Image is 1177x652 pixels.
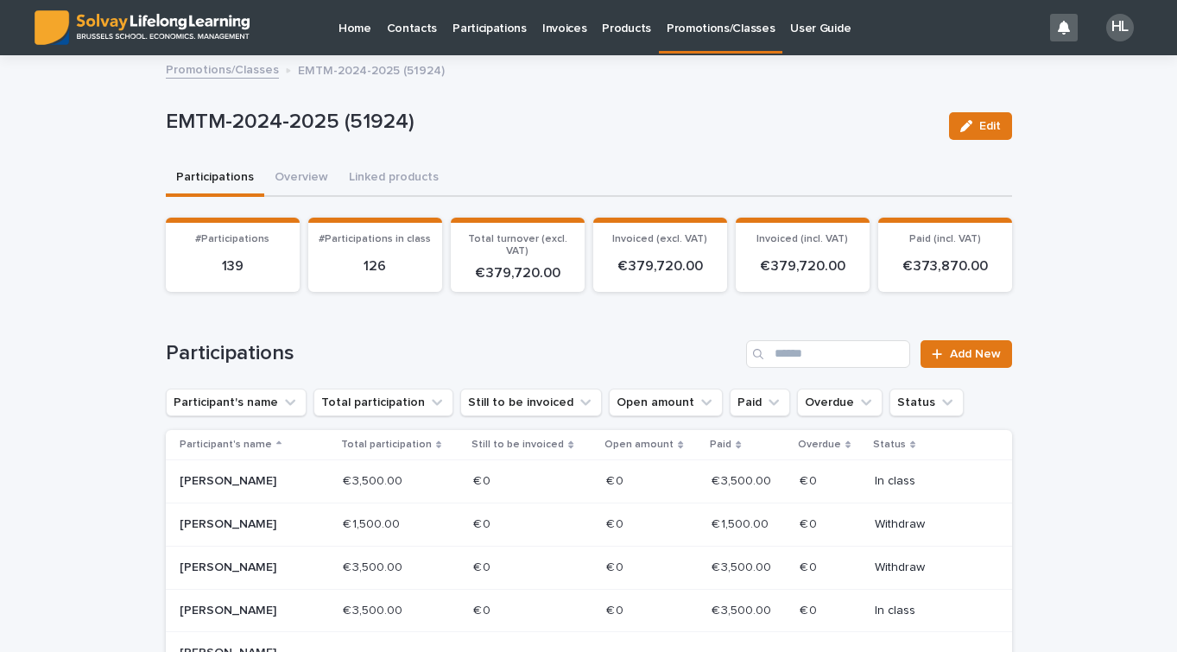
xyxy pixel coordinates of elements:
[612,234,707,244] span: Invoiced (excl. VAT)
[166,110,935,135] p: EMTM-2024-2025 (51924)
[746,258,859,275] p: € 379,720.00
[180,560,303,575] p: [PERSON_NAME]
[800,600,820,618] p: € 0
[473,514,494,532] p: € 0
[746,340,910,368] input: Search
[298,60,445,79] p: EMTM-2024-2025 (51924)
[341,435,432,454] p: Total participation
[343,557,406,575] p: € 3,500.00
[180,435,272,454] p: Participant's name
[176,258,289,275] p: 139
[166,161,264,197] button: Participations
[180,517,303,532] p: [PERSON_NAME]
[343,600,406,618] p: € 3,500.00
[473,600,494,618] p: € 0
[1106,14,1134,41] div: HL
[343,471,406,489] p: € 3,500.00
[461,265,574,282] p: € 379,720.00
[166,589,1012,632] tr: [PERSON_NAME]€ 3,500.00€ 3,500.00 € 0€ 0 € 0€ 0 € 3,500.00€ 3,500.00 € 0€ 0 In class
[889,258,1002,275] p: € 373,870.00
[195,234,269,244] span: #Participations
[473,557,494,575] p: € 0
[166,460,1012,503] tr: [PERSON_NAME]€ 3,500.00€ 3,500.00 € 0€ 0 € 0€ 0 € 3,500.00€ 3,500.00 € 0€ 0 In class
[712,471,775,489] p: € 3,500.00
[950,348,1001,360] span: Add New
[166,503,1012,546] tr: [PERSON_NAME]€ 1,500.00€ 1,500.00 € 0€ 0 € 0€ 0 € 1,500.00€ 1,500.00 € 0€ 0 Withdraw
[875,604,984,618] p: In class
[180,474,303,489] p: [PERSON_NAME]
[875,560,984,575] p: Withdraw
[468,234,567,256] span: Total turnover (excl. VAT)
[921,340,1011,368] a: Add New
[606,600,627,618] p: € 0
[166,389,307,416] button: Participant's name
[604,435,674,454] p: Open amount
[180,604,303,618] p: [PERSON_NAME]
[889,389,964,416] button: Status
[606,514,627,532] p: € 0
[606,471,627,489] p: € 0
[730,389,790,416] button: Paid
[798,435,841,454] p: Overdue
[606,557,627,575] p: € 0
[319,258,432,275] p: 126
[604,258,717,275] p: € 379,720.00
[460,389,602,416] button: Still to be invoiced
[166,546,1012,589] tr: [PERSON_NAME]€ 3,500.00€ 3,500.00 € 0€ 0 € 0€ 0 € 3,500.00€ 3,500.00 € 0€ 0 Withdraw
[800,557,820,575] p: € 0
[873,435,906,454] p: Status
[909,234,981,244] span: Paid (incl. VAT)
[343,514,403,532] p: € 1,500.00
[35,10,250,45] img: ED0IkcNQHGZZMpCVrDht
[797,389,883,416] button: Overdue
[712,600,775,618] p: € 3,500.00
[875,474,984,489] p: In class
[339,161,449,197] button: Linked products
[875,517,984,532] p: Withdraw
[471,435,564,454] p: Still to be invoiced
[712,514,772,532] p: € 1,500.00
[756,234,848,244] span: Invoiced (incl. VAT)
[949,112,1012,140] button: Edit
[710,435,731,454] p: Paid
[319,234,431,244] span: #Participations in class
[800,514,820,532] p: € 0
[166,341,740,366] h1: Participations
[712,557,775,575] p: € 3,500.00
[166,59,279,79] a: Promotions/Classes
[313,389,453,416] button: Total participation
[800,471,820,489] p: € 0
[473,471,494,489] p: € 0
[264,161,339,197] button: Overview
[609,389,723,416] button: Open amount
[979,120,1001,132] span: Edit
